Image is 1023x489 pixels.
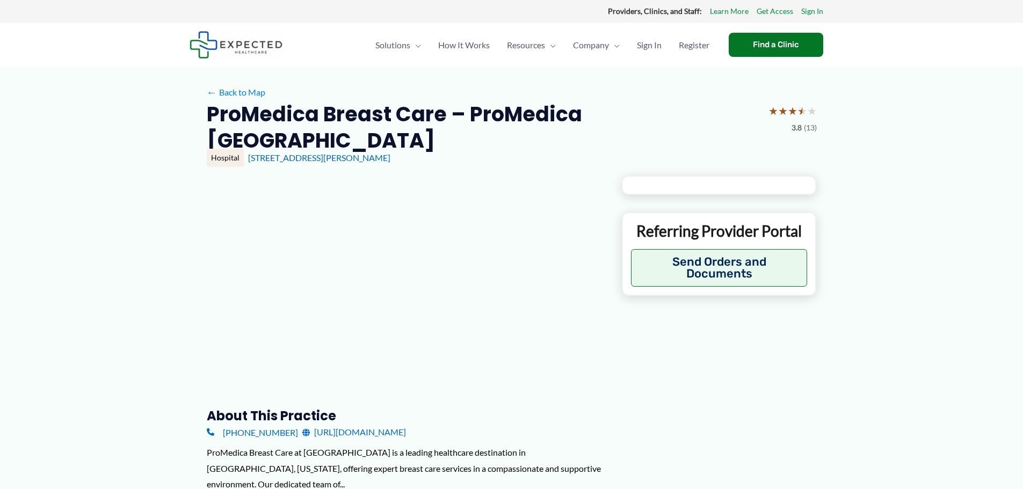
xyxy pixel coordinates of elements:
a: SolutionsMenu Toggle [367,26,430,64]
span: Solutions [375,26,410,64]
a: Find a Clinic [729,33,823,57]
span: ← [207,87,217,97]
strong: Providers, Clinics, and Staff: [608,6,702,16]
a: Get Access [757,4,793,18]
span: 3.8 [792,121,802,135]
span: Company [573,26,609,64]
span: ★ [778,101,788,121]
span: (13) [804,121,817,135]
img: Expected Healthcare Logo - side, dark font, small [190,31,282,59]
span: Menu Toggle [410,26,421,64]
span: ★ [768,101,778,121]
a: [STREET_ADDRESS][PERSON_NAME] [248,152,390,163]
a: Learn More [710,4,749,18]
a: [PHONE_NUMBER] [207,424,298,440]
h2: ProMedica Breast Care – ProMedica [GEOGRAPHIC_DATA] [207,101,760,154]
span: Resources [507,26,545,64]
a: [URL][DOMAIN_NAME] [302,424,406,440]
a: Sign In [628,26,670,64]
a: Register [670,26,718,64]
span: Menu Toggle [545,26,556,64]
span: Sign In [637,26,662,64]
span: ★ [797,101,807,121]
nav: Primary Site Navigation [367,26,718,64]
span: How It Works [438,26,490,64]
span: Menu Toggle [609,26,620,64]
a: ResourcesMenu Toggle [498,26,564,64]
span: ★ [807,101,817,121]
a: CompanyMenu Toggle [564,26,628,64]
button: Send Orders and Documents [631,249,808,287]
span: Register [679,26,709,64]
a: Sign In [801,4,823,18]
a: How It Works [430,26,498,64]
h3: About this practice [207,407,605,424]
a: ←Back to Map [207,84,265,100]
div: Hospital [207,149,244,167]
p: Referring Provider Portal [631,221,808,240]
span: ★ [788,101,797,121]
